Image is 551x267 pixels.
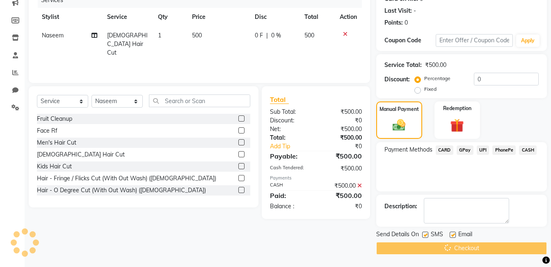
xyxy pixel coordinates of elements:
img: _cash.svg [389,118,409,133]
div: Face Rf [37,127,57,135]
div: ₹500.00 [316,191,368,200]
span: CASH [519,145,537,155]
span: 1 [158,32,161,39]
div: Paid: [264,191,316,200]
th: Qty [153,8,187,26]
div: ₹0 [325,142,368,151]
div: Payable: [264,151,316,161]
span: Naseem [42,32,64,39]
div: Coupon Code [384,36,436,45]
div: ₹500.00 [316,151,368,161]
div: Balance : [264,202,316,211]
label: Fixed [424,85,437,93]
div: ₹500.00 [425,61,446,69]
span: 0 F [255,31,263,40]
span: [DEMOGRAPHIC_DATA] Hair Cut [107,32,148,56]
div: Cash Tendered: [264,164,316,173]
div: ₹0 [316,116,368,125]
div: Net: [264,125,316,133]
label: Redemption [443,105,471,112]
div: Hair - O Degree Cut (With Out Wash) ([DEMOGRAPHIC_DATA]) [37,186,206,195]
th: Action [335,8,362,26]
span: UPI [477,145,489,155]
span: Total [270,95,289,104]
div: Fruit Cleanup [37,115,72,123]
div: Discount: [264,116,316,125]
div: Sub Total: [264,108,316,116]
input: Enter Offer / Coupon Code [436,34,513,47]
span: 500 [304,32,314,39]
label: Manual Payment [380,106,419,113]
span: | [266,31,268,40]
a: Add Tip [264,142,325,151]
div: ₹500.00 [316,182,368,190]
div: Hair - Fringe / Flicks Cut (With Out Wash) ([DEMOGRAPHIC_DATA]) [37,174,216,183]
div: Service Total: [384,61,422,69]
span: GPay [457,145,473,155]
div: - [414,7,416,15]
span: 500 [192,32,202,39]
img: _gift.svg [446,117,468,134]
span: SMS [431,230,443,240]
div: Payments [270,175,362,182]
div: ₹500.00 [316,133,368,142]
label: Percentage [424,75,450,82]
th: Stylist [37,8,102,26]
input: Search or Scan [149,94,250,107]
span: CARD [436,145,453,155]
div: ₹0 [316,202,368,211]
div: CASH [264,182,316,190]
div: Kids Hair Cut [37,162,72,171]
div: ₹500.00 [316,125,368,133]
div: Description: [384,202,417,211]
div: Points: [384,18,403,27]
div: 0 [405,18,408,27]
span: PhonePe [492,145,516,155]
span: Email [458,230,472,240]
span: Send Details On [376,230,419,240]
span: Payment Methods [384,145,432,154]
th: Service [102,8,153,26]
div: ₹500.00 [316,164,368,173]
div: [DEMOGRAPHIC_DATA] Hair Cut [37,150,125,159]
th: Disc [250,8,300,26]
div: ₹500.00 [316,108,368,116]
th: Price [187,8,249,26]
div: Last Visit: [384,7,412,15]
div: Total: [264,133,316,142]
button: Apply [516,35,540,47]
th: Total [300,8,335,26]
div: Men's Hair Cut [37,138,76,147]
div: Discount: [384,75,410,84]
span: 0 % [271,31,281,40]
